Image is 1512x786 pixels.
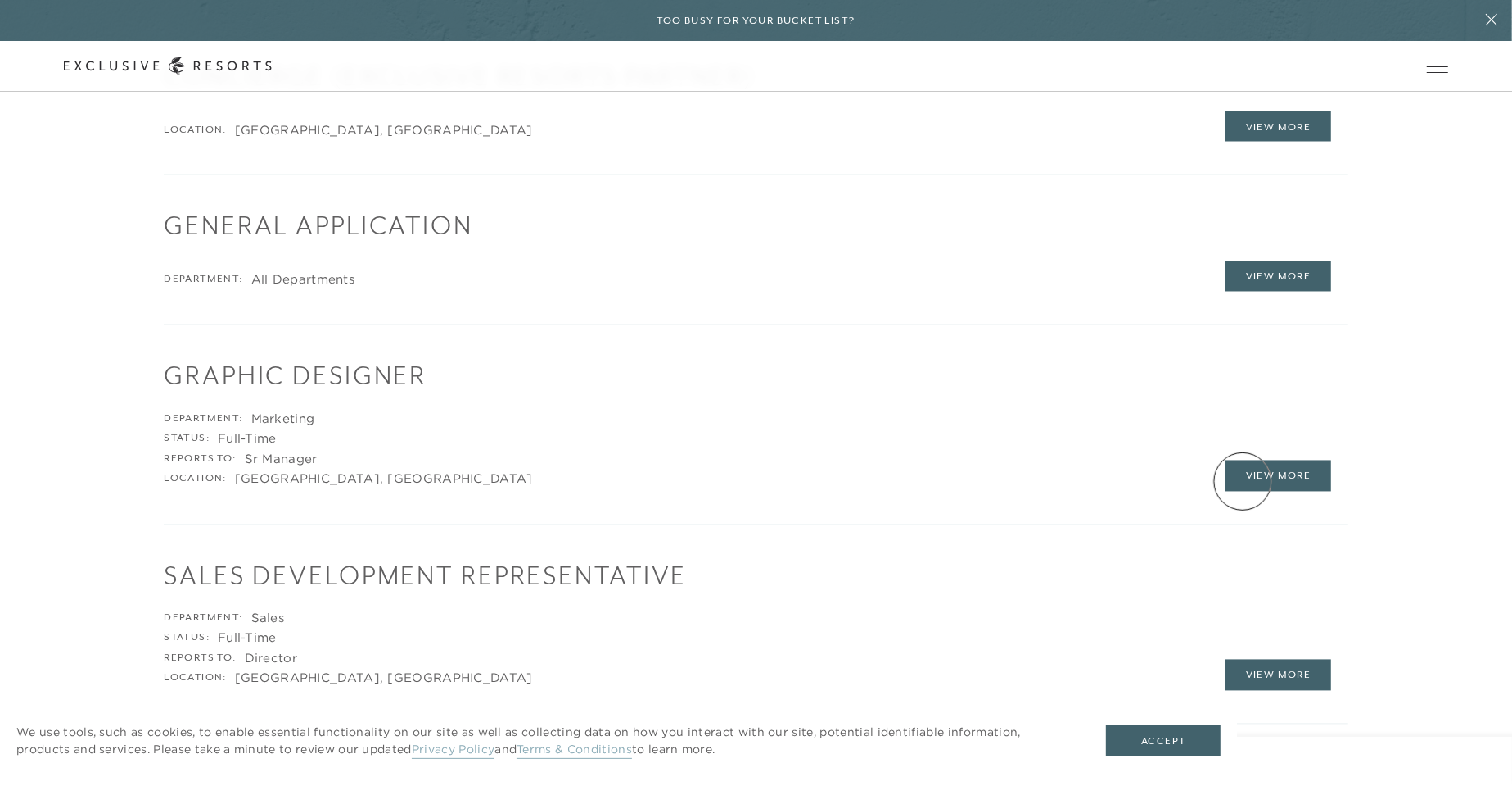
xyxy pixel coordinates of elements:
a: View More [1225,660,1332,691]
div: Department: [164,411,242,428]
div: [GEOGRAPHIC_DATA], [GEOGRAPHIC_DATA] [235,122,533,139]
p: We use tools, such as cookies, to enable essential functionality on our site as well as collectin... [16,724,1073,758]
h1: General Application [164,208,1348,244]
div: Status: [164,630,210,647]
button: Accept [1106,725,1221,756]
a: Terms & Conditions [517,742,632,759]
a: Privacy Policy [412,742,494,759]
div: Director [245,651,297,667]
div: Status: [164,431,210,448]
div: Location: [164,122,227,139]
div: All Departments [251,272,355,289]
div: Marketing [251,411,315,428]
a: View More [1225,261,1332,293]
div: Sr Manager [245,452,318,468]
div: Full-Time [218,630,277,647]
div: [GEOGRAPHIC_DATA], [GEOGRAPHIC_DATA] [235,471,533,488]
a: View More [1225,461,1332,492]
a: View More [1225,111,1332,143]
div: Reports to: [164,651,236,667]
div: Sales [251,611,285,627]
h1: Sales Development Representative [164,558,1348,594]
div: Location: [164,471,227,488]
h6: Too busy for your bucket list? [657,13,855,29]
div: Department: [164,272,242,289]
div: [GEOGRAPHIC_DATA], [GEOGRAPHIC_DATA] [235,670,533,687]
div: Full-Time [218,431,277,448]
button: Open navigation [1427,61,1448,72]
div: Department: [164,611,242,627]
div: Location: [164,670,227,687]
h1: Graphic Designer [164,358,1348,394]
div: Reports to: [164,452,236,468]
